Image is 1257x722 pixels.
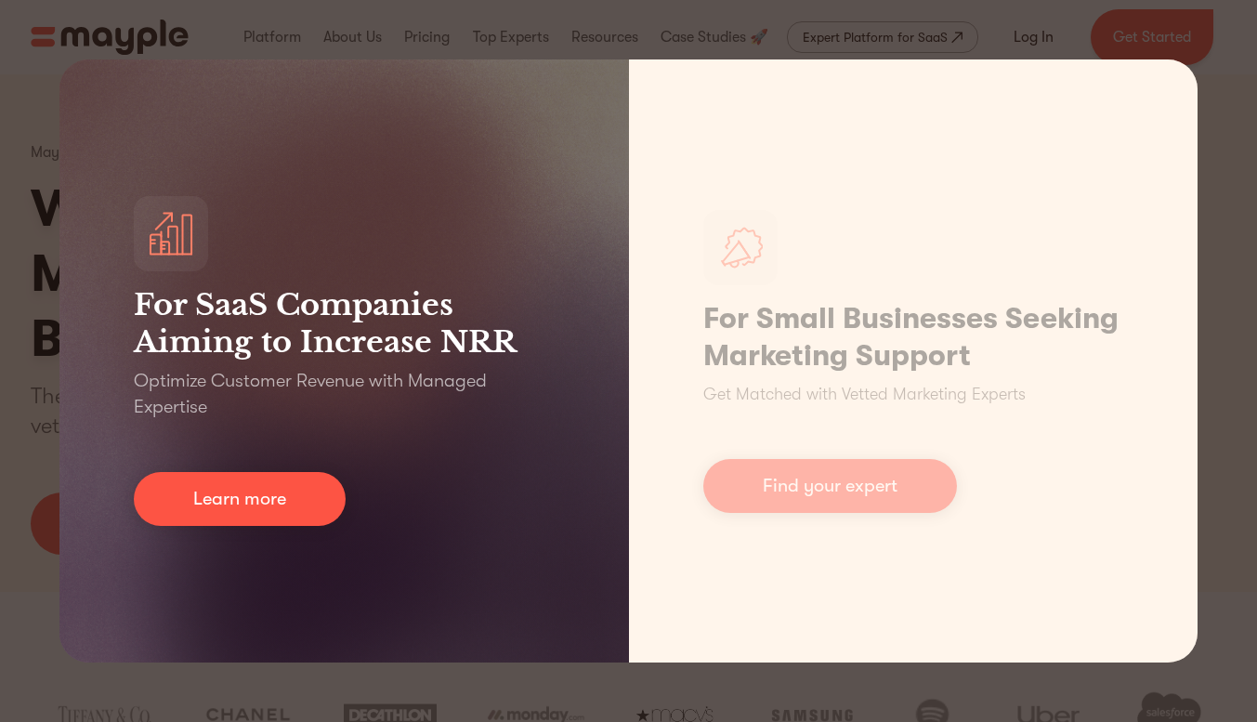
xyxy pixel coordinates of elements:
p: Optimize Customer Revenue with Managed Expertise [134,368,555,420]
a: Learn more [134,472,346,526]
h3: For SaaS Companies Aiming to Increase NRR [134,286,555,361]
a: Find your expert [703,459,957,513]
h1: For Small Businesses Seeking Marketing Support [703,300,1124,374]
p: Get Matched with Vetted Marketing Experts [703,382,1026,407]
